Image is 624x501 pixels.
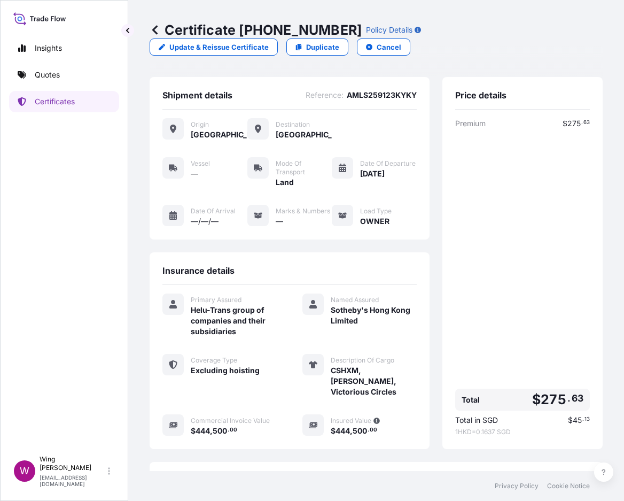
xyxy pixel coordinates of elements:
[191,305,277,337] span: Helu-Trans group of companies and their subsidiaries
[455,118,486,129] span: Premium
[286,38,348,56] a: Duplicate
[9,91,119,112] a: Certificates
[228,428,229,432] span: .
[169,42,269,52] p: Update & Reissue Certificate
[360,216,389,227] span: OWNER
[196,427,210,435] span: 444
[276,216,283,227] span: —
[532,393,541,406] span: $
[230,428,237,432] span: 00
[462,395,480,405] span: Total
[572,395,583,402] span: 63
[455,415,498,426] span: Total in SGD
[347,90,417,101] span: AMLS259123KYKY
[191,216,219,227] span: —/—/—
[455,428,590,436] span: 1 HKD = 0.1637 SGD
[573,417,582,424] span: 45
[455,90,506,101] span: Price details
[276,120,310,129] span: Destination
[568,417,573,424] span: $
[191,417,270,425] span: Commercial Invoice Value
[306,42,339,52] p: Duplicate
[191,168,198,179] span: —
[360,159,416,168] span: Date of Departure
[353,427,367,435] span: 500
[357,38,410,56] button: Cancel
[370,428,377,432] span: 00
[350,427,353,435] span: ,
[360,207,392,215] span: Load Type
[35,96,75,107] p: Certificates
[191,296,241,304] span: Primary Assured
[191,120,209,129] span: Origin
[331,365,417,397] span: CSHXM, [PERSON_NAME], Victorious Circles
[276,159,332,176] span: Mode of Transport
[583,121,590,125] span: 63
[306,90,344,101] span: Reference :
[567,120,581,127] span: 275
[563,120,567,127] span: $
[331,356,394,365] span: Description Of Cargo
[40,455,106,472] p: Wing [PERSON_NAME]
[366,25,412,35] p: Policy Details
[360,168,385,179] span: [DATE]
[331,305,417,326] span: Sotheby's Hong Kong Limited
[582,418,584,421] span: .
[150,38,278,56] a: Update & Reissue Certificate
[210,427,213,435] span: ,
[368,428,369,432] span: .
[35,70,60,80] p: Quotes
[20,466,29,476] span: W
[9,37,119,59] a: Insights
[191,427,196,435] span: $
[276,177,294,188] span: Land
[150,21,362,38] p: Certificate [PHONE_NUMBER]
[331,427,336,435] span: $
[547,482,590,490] a: Cookie Notice
[336,427,350,435] span: 444
[584,418,590,421] span: 13
[40,474,106,487] p: [EMAIL_ADDRESS][DOMAIN_NAME]
[9,64,119,86] a: Quotes
[35,43,62,53] p: Insights
[191,207,236,215] span: Date of Arrival
[567,395,571,402] span: .
[213,427,227,435] span: 500
[191,365,260,376] span: Excluding hoisting
[377,42,401,52] p: Cancel
[541,393,566,406] span: 275
[191,159,210,168] span: Vessel
[191,356,237,365] span: Coverage Type
[276,129,332,140] span: [GEOGRAPHIC_DATA]
[331,417,371,425] span: Insured Value
[331,296,379,304] span: Named Assured
[495,482,539,490] a: Privacy Policy
[162,90,232,101] span: Shipment details
[191,129,247,140] span: [GEOGRAPHIC_DATA]
[581,121,583,125] span: .
[162,265,235,276] span: Insurance details
[276,207,330,215] span: Marks & Numbers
